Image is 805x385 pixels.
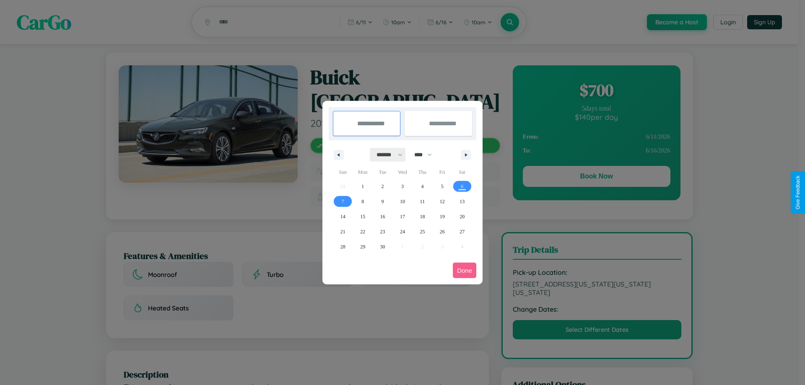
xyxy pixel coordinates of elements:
[373,179,392,194] button: 2
[452,165,472,179] span: Sat
[461,179,463,194] span: 6
[382,179,384,194] span: 2
[380,209,385,224] span: 16
[420,209,425,224] span: 18
[440,209,445,224] span: 19
[420,194,425,209] span: 11
[333,239,353,254] button: 28
[353,179,372,194] button: 1
[432,209,452,224] button: 19
[400,224,405,239] span: 24
[413,165,432,179] span: Thu
[333,165,353,179] span: Sun
[333,224,353,239] button: 21
[460,224,465,239] span: 27
[452,209,472,224] button: 20
[340,224,345,239] span: 21
[460,194,465,209] span: 13
[361,179,364,194] span: 1
[432,179,452,194] button: 5
[333,209,353,224] button: 14
[360,239,365,254] span: 29
[392,224,412,239] button: 24
[452,194,472,209] button: 13
[353,165,372,179] span: Mon
[432,194,452,209] button: 12
[373,239,392,254] button: 30
[413,194,432,209] button: 11
[373,209,392,224] button: 16
[392,209,412,224] button: 17
[373,165,392,179] span: Tue
[452,179,472,194] button: 6
[795,176,801,209] div: Give Feedback
[353,194,372,209] button: 8
[353,209,372,224] button: 15
[440,194,445,209] span: 12
[380,224,385,239] span: 23
[340,239,345,254] span: 28
[342,194,344,209] span: 7
[380,239,385,254] span: 30
[441,179,444,194] span: 5
[452,224,472,239] button: 27
[373,194,392,209] button: 9
[353,224,372,239] button: 22
[413,224,432,239] button: 25
[333,194,353,209] button: 7
[392,194,412,209] button: 10
[460,209,465,224] span: 20
[340,209,345,224] span: 14
[382,194,384,209] span: 9
[353,239,372,254] button: 29
[373,224,392,239] button: 23
[420,224,425,239] span: 25
[400,209,405,224] span: 17
[413,179,432,194] button: 4
[361,194,364,209] span: 8
[413,209,432,224] button: 18
[453,263,476,278] button: Done
[401,179,404,194] span: 3
[360,209,365,224] span: 15
[360,224,365,239] span: 22
[392,179,412,194] button: 3
[432,224,452,239] button: 26
[400,194,405,209] span: 10
[440,224,445,239] span: 26
[421,179,423,194] span: 4
[432,165,452,179] span: Fri
[392,165,412,179] span: Wed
